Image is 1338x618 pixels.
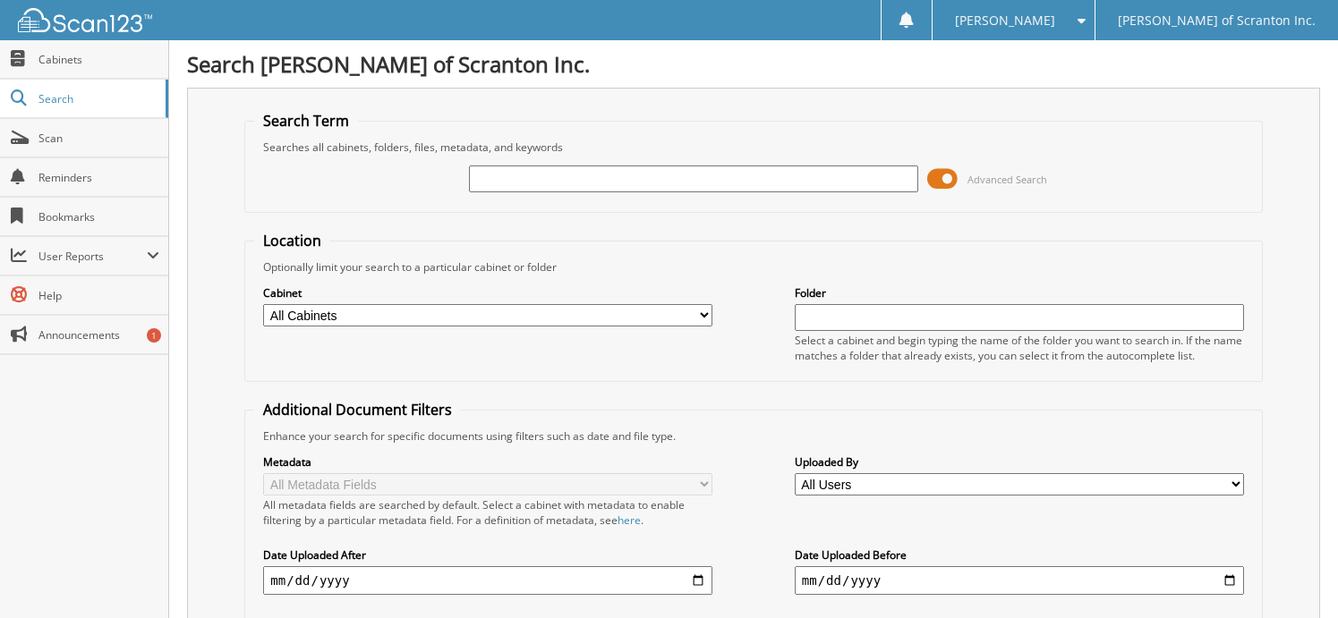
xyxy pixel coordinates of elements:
[263,547,712,563] label: Date Uploaded After
[263,497,712,528] div: All metadata fields are searched by default. Select a cabinet with metadata to enable filtering b...
[967,173,1047,186] span: Advanced Search
[38,91,157,106] span: Search
[254,111,358,131] legend: Search Term
[795,285,1244,301] label: Folder
[254,231,330,250] legend: Location
[254,428,1252,444] div: Enhance your search for specific documents using filters such as date and file type.
[38,327,159,343] span: Announcements
[38,249,147,264] span: User Reports
[955,15,1055,26] span: [PERSON_NAME]
[795,333,1244,363] div: Select a cabinet and begin typing the name of the folder you want to search in. If the name match...
[254,259,1252,275] div: Optionally limit your search to a particular cabinet or folder
[263,454,712,470] label: Metadata
[263,566,712,595] input: start
[795,566,1244,595] input: end
[187,49,1320,79] h1: Search [PERSON_NAME] of Scranton Inc.
[618,512,641,528] a: here
[795,454,1244,470] label: Uploaded By
[147,328,161,343] div: 1
[254,400,461,419] legend: Additional Document Filters
[38,209,159,224] span: Bookmarks
[263,285,712,301] label: Cabinet
[38,131,159,146] span: Scan
[254,140,1252,155] div: Searches all cabinets, folders, files, metadata, and keywords
[38,52,159,67] span: Cabinets
[38,170,159,185] span: Reminders
[38,288,159,303] span: Help
[18,8,152,32] img: scan123-logo-white.svg
[795,547,1244,563] label: Date Uploaded Before
[1118,15,1316,26] span: [PERSON_NAME] of Scranton Inc.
